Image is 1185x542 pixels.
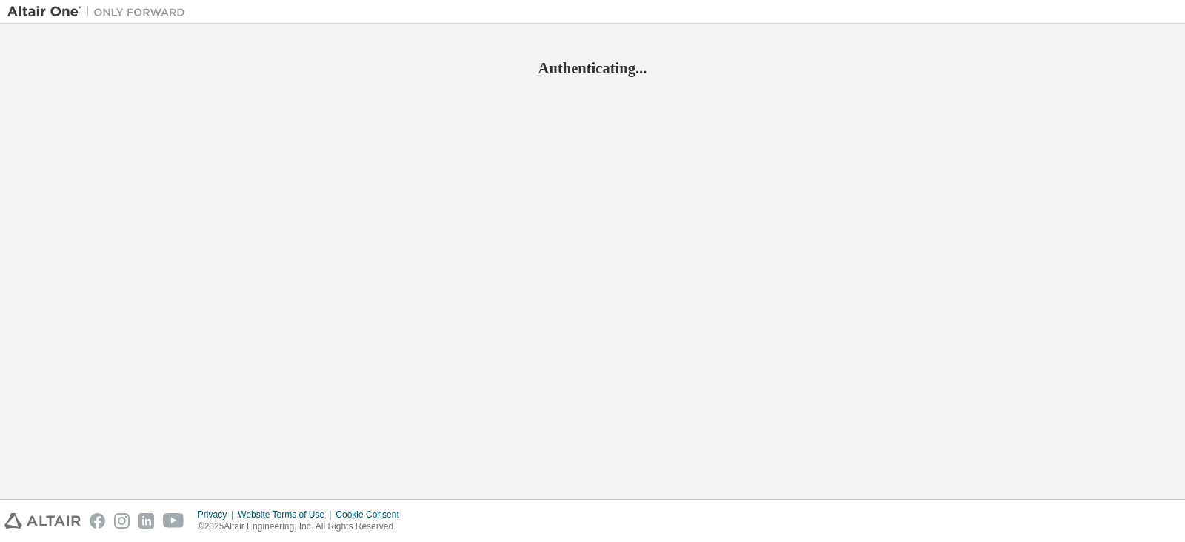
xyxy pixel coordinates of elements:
[138,513,154,529] img: linkedin.svg
[163,513,184,529] img: youtube.svg
[198,521,408,533] p: © 2025 Altair Engineering, Inc. All Rights Reserved.
[198,509,238,521] div: Privacy
[4,513,81,529] img: altair_logo.svg
[90,513,105,529] img: facebook.svg
[114,513,130,529] img: instagram.svg
[238,509,336,521] div: Website Terms of Use
[7,58,1178,78] h2: Authenticating...
[336,509,407,521] div: Cookie Consent
[7,4,193,19] img: Altair One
